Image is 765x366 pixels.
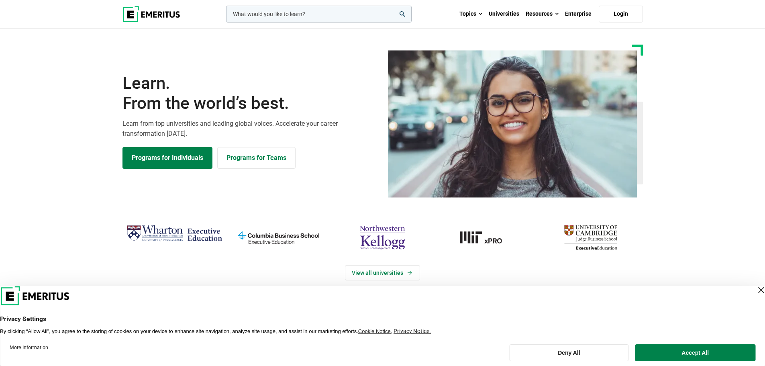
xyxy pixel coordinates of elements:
[122,147,212,169] a: Explore Programs
[122,73,378,114] h1: Learn.
[439,222,534,253] img: MIT xPRO
[122,93,378,113] span: From the world’s best.
[439,222,534,253] a: MIT-xPRO
[335,222,430,253] img: northwestern-kellogg
[226,6,412,22] input: woocommerce-product-search-field-0
[122,119,378,139] p: Learn from top universities and leading global voices. Accelerate your career transformation [DATE].
[345,265,420,280] a: View Universities
[231,222,326,253] img: columbia-business-school
[217,147,296,169] a: Explore for Business
[543,222,639,253] img: cambridge-judge-business-school
[599,6,643,22] a: Login
[126,222,222,245] img: Wharton Executive Education
[388,50,637,198] img: Learn from the world's best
